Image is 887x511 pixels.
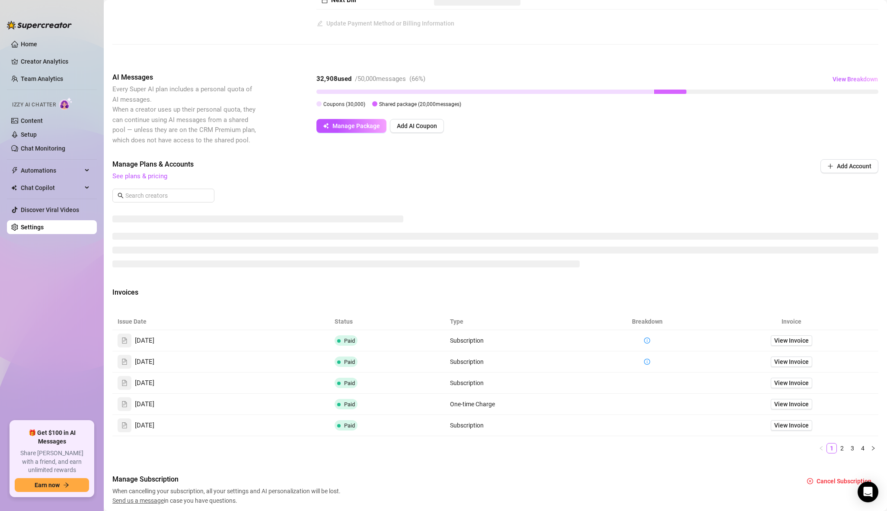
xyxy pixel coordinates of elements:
span: Add Account [837,163,871,170]
a: 2 [837,444,847,453]
span: View Invoice [774,421,809,430]
div: Open Intercom Messenger [858,482,878,502]
span: [DATE] [135,378,154,389]
span: View Invoice [774,378,809,388]
th: Status [329,313,445,330]
button: Add AI Coupon [390,119,444,133]
th: Invoice [705,313,878,330]
span: [DATE] [135,357,154,367]
a: View Invoice [771,335,812,346]
a: 1 [827,444,836,453]
button: View Breakdown [832,72,878,86]
span: Add AI Coupon [397,122,437,129]
a: Content [21,117,43,124]
span: Paid [344,380,355,386]
a: See plans & pricing [112,172,167,180]
th: Type [445,313,589,330]
span: Cancel Subscription [817,478,871,485]
span: Paid [344,337,355,344]
span: arrow-right [63,482,69,488]
span: One-time Charge [450,401,495,408]
a: 4 [858,444,868,453]
span: Coupons ( 30,000 ) [323,101,365,107]
input: Search creators [125,191,202,200]
span: When cancelling your subscription, all your settings and AI personalization will be lost. in case... [112,486,343,505]
span: Every Super AI plan includes a personal quota of AI messages. When a creator uses up their person... [112,85,256,144]
span: close-circle [807,478,813,484]
span: View Invoice [774,357,809,366]
span: Paid [344,422,355,429]
span: Subscription [450,337,484,344]
a: View Invoice [771,378,812,388]
span: / 50,000 messages [355,75,406,83]
span: Izzy AI Chatter [12,101,56,109]
span: View Invoice [774,336,809,345]
button: Cancel Subscription [800,474,878,488]
span: left [819,446,824,451]
a: 3 [848,444,857,453]
span: Earn now [35,482,60,489]
span: Shared package ( 20,000 messages) [379,101,461,107]
span: plus [827,163,833,169]
span: Manage Subscription [112,474,343,485]
a: Team Analytics [21,75,63,82]
span: Share [PERSON_NAME] with a friend, and earn unlimited rewards [15,449,89,475]
span: Subscription [450,358,484,365]
span: file-text [121,422,128,428]
button: Earn nowarrow-right [15,478,89,492]
th: Issue Date [112,313,329,330]
button: Add Account [820,159,878,173]
a: View Invoice [771,420,812,431]
span: AI Messages [112,72,258,83]
button: Manage Package [316,119,386,133]
span: file-text [121,380,128,386]
a: Setup [21,131,37,138]
img: logo-BBDzfeDw.svg [7,21,72,29]
button: right [868,443,878,453]
a: View Invoice [771,357,812,367]
span: Manage Plans & Accounts [112,159,762,170]
a: Home [21,41,37,48]
span: info-circle [644,337,650,344]
span: right [871,446,876,451]
span: [DATE] [135,336,154,346]
a: Chat Monitoring [21,145,65,152]
span: Send us a message [112,497,164,504]
span: search [118,193,124,199]
button: left [816,443,826,453]
img: Chat Copilot [11,185,17,191]
span: [DATE] [135,399,154,410]
span: Automations [21,164,82,177]
a: View Invoice [771,399,812,409]
span: View Invoice [774,399,809,409]
span: info-circle [644,359,650,365]
span: 🎁 Get $100 in AI Messages [15,429,89,446]
span: Subscription [450,379,484,386]
li: Next Page [868,443,878,453]
a: Discover Viral Videos [21,206,79,213]
th: Breakdown [589,313,705,330]
span: [DATE] [135,421,154,431]
span: file-text [121,401,128,407]
span: ( 66 %) [409,75,425,83]
li: 3 [847,443,858,453]
span: file-text [121,337,128,344]
strong: 32,908 used [316,75,351,83]
span: Invoices [112,287,258,298]
button: Update Payment Method or Billing Information [316,16,455,30]
a: Settings [21,224,44,231]
span: View Breakdown [833,76,878,83]
li: Previous Page [816,443,826,453]
span: Manage Package [332,122,380,129]
span: Paid [344,401,355,408]
span: file-text [121,359,128,365]
span: Chat Copilot [21,181,82,195]
span: thunderbolt [11,167,18,174]
a: Creator Analytics [21,55,90,68]
span: Paid [344,359,355,365]
span: Subscription [450,422,484,429]
img: AI Chatter [59,97,73,110]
